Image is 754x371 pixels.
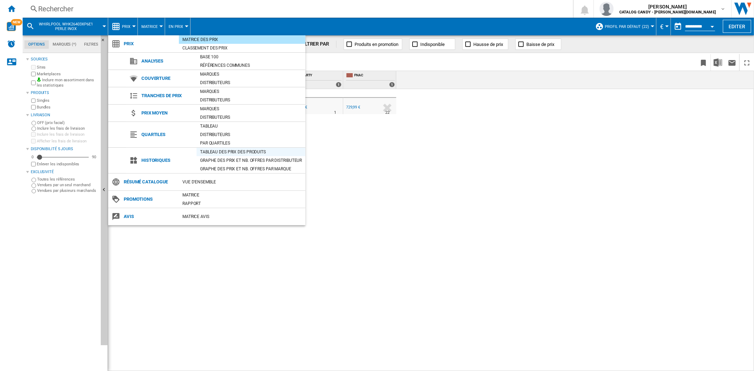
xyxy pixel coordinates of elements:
[138,73,197,83] span: Couverture
[197,140,305,147] div: Par quartiles
[138,155,197,165] span: Historiques
[179,45,305,52] div: Classement des prix
[197,123,305,130] div: Tableau
[197,96,305,104] div: Distributeurs
[197,131,305,138] div: Distributeurs
[138,108,197,118] span: Prix moyen
[179,200,305,207] div: Rapport
[120,212,179,222] span: Avis
[197,88,305,95] div: Marques
[197,165,305,172] div: Graphe des prix et nb. offres par marque
[120,177,179,187] span: Résumé catalogue
[120,39,179,49] span: Prix
[197,53,305,60] div: Base 100
[197,157,305,164] div: Graphe des prix et nb. offres par distributeur
[138,130,197,140] span: Quartiles
[120,194,179,204] span: Promotions
[179,36,305,43] div: Matrice des prix
[197,62,305,69] div: Références communes
[138,56,197,66] span: Analyses
[197,148,305,155] div: Tableau des prix des produits
[179,192,305,199] div: Matrice
[197,71,305,78] div: Marques
[138,91,197,101] span: Tranches de prix
[197,114,305,121] div: Distributeurs
[197,79,305,86] div: Distributeurs
[179,178,305,185] div: Vue d'ensemble
[179,213,305,220] div: Matrice AVIS
[197,105,305,112] div: Marques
